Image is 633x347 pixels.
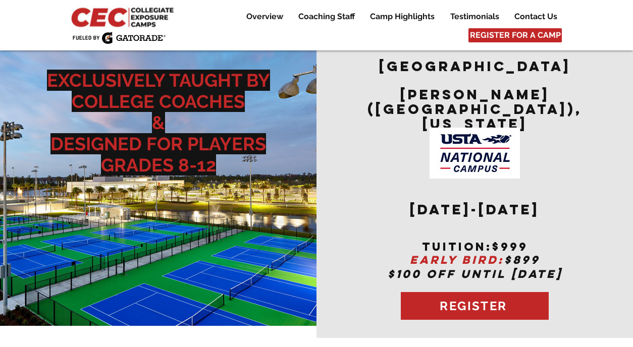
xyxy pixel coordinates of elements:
[69,5,178,28] img: CEC Logo Primary_edited.jpg
[445,11,504,23] p: Testimonials
[401,292,549,320] button: REGISTER
[507,11,564,23] a: Contact Us
[440,299,507,313] span: REGISTER
[443,11,506,23] a: Testimonials
[367,100,582,132] span: ([GEOGRAPHIC_DATA]), [US_STATE]
[239,11,290,23] a: Overview
[47,70,270,112] span: EXCLUSIVELY TAUGHT BY COLLEGE COACHES
[400,86,550,103] span: [PERSON_NAME]
[410,201,540,218] span: [DATE]-[DATE]
[231,11,564,23] nav: Site
[293,11,360,23] p: Coaching Staff
[101,154,216,176] span: GRADES 8-12
[362,11,442,23] a: Camp Highlights
[430,128,520,179] img: USTA Campus image_edited.jpg
[365,11,440,23] p: Camp Highlights
[504,253,540,267] span: $899
[509,11,562,23] p: Contact Us
[470,30,561,41] span: REGISTER FOR A CAMP
[152,112,165,133] span: &
[422,240,528,254] span: tuition:$999
[410,253,504,267] span: EARLY BIRD:
[72,32,166,44] img: Fueled by Gatorade.png
[379,57,571,75] span: [GEOGRAPHIC_DATA]
[468,28,562,42] a: REGISTER FOR A CAMP
[50,133,266,154] span: DESIGNED FOR PLAYERS
[241,11,288,23] p: Overview
[291,11,362,23] a: Coaching Staff
[388,267,562,281] span: $100 OFF UNTIL [DATE]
